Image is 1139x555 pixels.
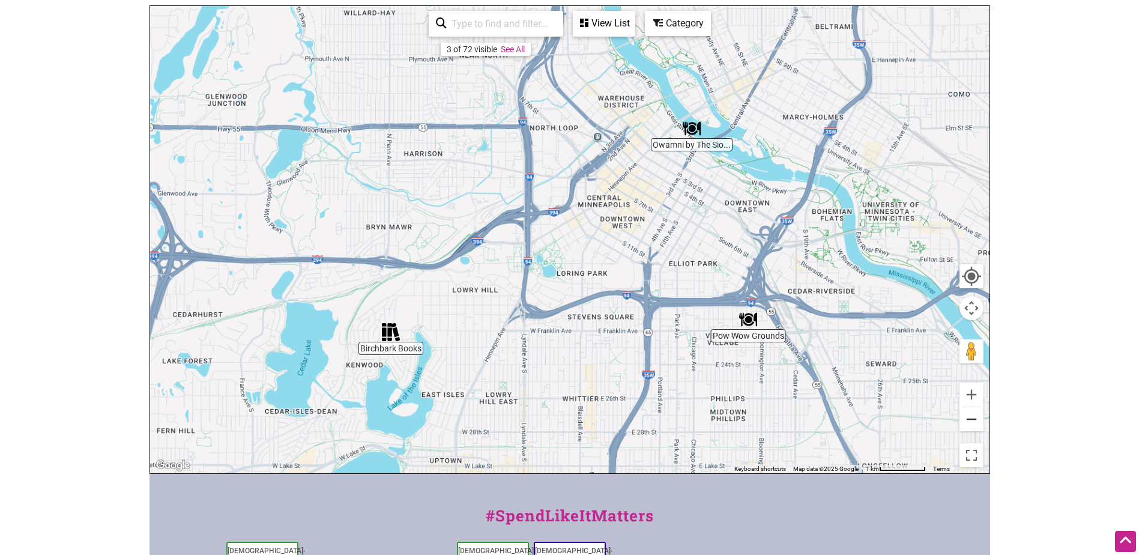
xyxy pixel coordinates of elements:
[933,466,950,472] a: Terms (opens in new tab)
[501,44,525,54] a: See All
[862,465,929,473] button: Map Scale: 1 km per 74 pixels
[793,466,859,472] span: Map data ©2025 Google
[382,323,400,341] div: Birchbark Books
[447,12,556,35] input: Type to find and filter...
[959,407,983,431] button: Zoom out
[1115,531,1136,552] div: Scroll Back to Top
[734,465,786,473] button: Keyboard shortcuts
[150,504,990,539] div: #SpendLikeItMatters
[429,11,563,37] div: Type to search and filter
[447,44,497,54] div: 3 of 72 visible
[683,120,701,138] div: Owamni by The Sioux Chef
[959,383,983,407] button: Zoom in
[959,264,983,288] button: Your Location
[959,443,983,467] button: Toggle fullscreen view
[645,11,711,36] div: Filter by category
[153,458,193,473] img: Google
[959,296,983,320] button: Map camera controls
[739,311,757,329] div: Pow Wow Grounds
[646,12,710,35] div: Category
[573,11,635,37] div: See a list of the visible businesses
[866,466,879,472] span: 1 km
[153,458,193,473] a: Open this area in Google Maps (opens a new window)
[959,339,983,363] button: Drag Pegman onto the map to open Street View
[574,12,634,35] div: View List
